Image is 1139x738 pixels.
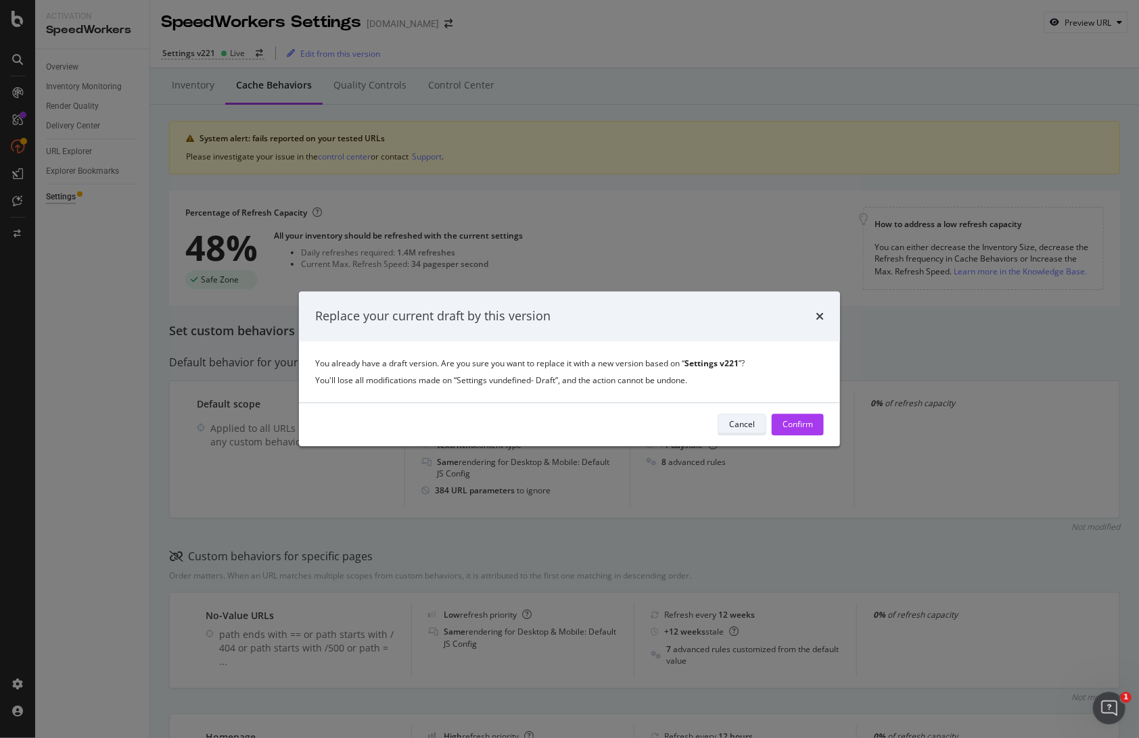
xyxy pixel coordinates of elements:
button: Cancel [718,414,766,435]
div: Replace your current draft by this version [315,308,551,326]
div: Confirm [783,419,813,430]
div: Cancel [729,419,755,430]
span: 1 [1121,692,1132,703]
b: Settings v221 [684,358,739,369]
button: Confirm [772,414,824,435]
div: You'll lose all modifications made on “ Settings vundefined - Draft”, and the action cannot be un... [315,374,824,386]
div: You already have a draft version. Are you sure you want to replace it with a new version based on... [315,358,824,369]
div: modal [299,292,840,447]
iframe: Intercom live chat [1093,692,1125,724]
div: times [816,308,824,326]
